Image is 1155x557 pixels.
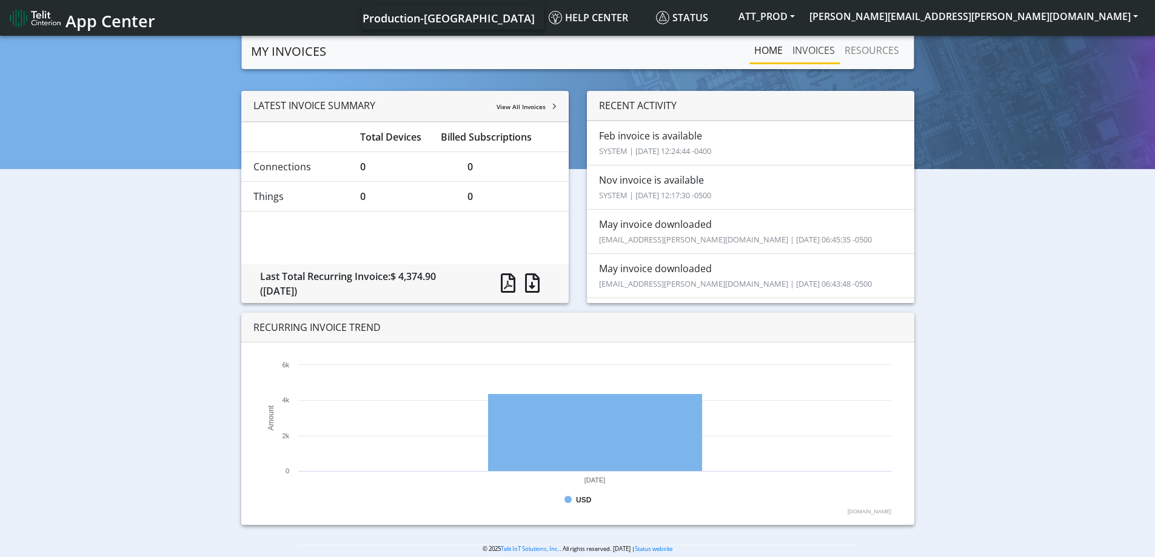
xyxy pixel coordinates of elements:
[587,209,914,254] li: May invoice downloaded
[251,269,482,298] div: Last Total Recurring Invoice:
[599,278,872,289] small: [EMAIL_ADDRESS][PERSON_NAME][DOMAIN_NAME] | [DATE] 06:43:48 -0500
[599,190,711,201] small: SYSTEM | [DATE] 12:17:30 -0500
[788,38,840,62] a: INVOICES
[241,313,914,342] div: RECURRING INVOICE TREND
[587,165,914,210] li: Nov invoice is available
[656,11,708,24] span: Status
[501,545,560,553] a: Telit IoT Solutions, Inc.
[363,11,535,25] span: Production-[GEOGRAPHIC_DATA]
[390,270,436,283] span: $ 4,374.90
[458,159,566,174] div: 0
[351,189,458,204] div: 0
[584,476,605,484] text: [DATE]
[587,253,914,298] li: May invoice downloaded
[840,38,904,62] a: RESOURCES
[298,544,857,553] p: © 2025 . All rights reserved. [DATE] |
[244,159,352,174] div: Connections
[587,91,914,121] div: RECENT ACTIVITY
[282,396,289,404] text: 4k
[282,432,289,439] text: 2k
[848,509,891,515] text: [DOMAIN_NAME]
[244,189,352,204] div: Things
[635,545,672,553] a: Status website
[587,298,914,342] li: Jun invoice downloaded
[286,467,289,475] text: 0
[549,11,562,24] img: knowledge.svg
[267,405,275,430] text: Amount
[65,10,155,32] span: App Center
[260,284,473,298] div: ([DATE])
[599,145,711,156] small: SYSTEM | [DATE] 12:24:44 -0400
[432,130,566,144] div: Billed Subscriptions
[731,5,802,27] button: ATT_PROD
[351,130,432,144] div: Total Devices
[351,159,458,174] div: 0
[458,189,566,204] div: 0
[749,38,788,62] a: Home
[549,11,628,24] span: Help center
[599,234,872,245] small: [EMAIL_ADDRESS][PERSON_NAME][DOMAIN_NAME] | [DATE] 06:45:35 -0500
[497,102,546,111] span: View All Invoices
[576,496,592,504] text: USD
[241,91,569,122] div: LATEST INVOICE SUMMARY
[362,5,534,30] a: Your current platform instance
[544,5,651,30] a: Help center
[282,361,289,369] text: 6k
[656,11,669,24] img: status.svg
[10,8,61,28] img: logo-telit-cinterion-gw-new.png
[10,5,153,31] a: App Center
[651,5,731,30] a: Status
[587,121,914,165] li: Feb invoice is available
[802,5,1145,27] button: [PERSON_NAME][EMAIL_ADDRESS][PERSON_NAME][DOMAIN_NAME]
[251,39,326,64] a: MY INVOICES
